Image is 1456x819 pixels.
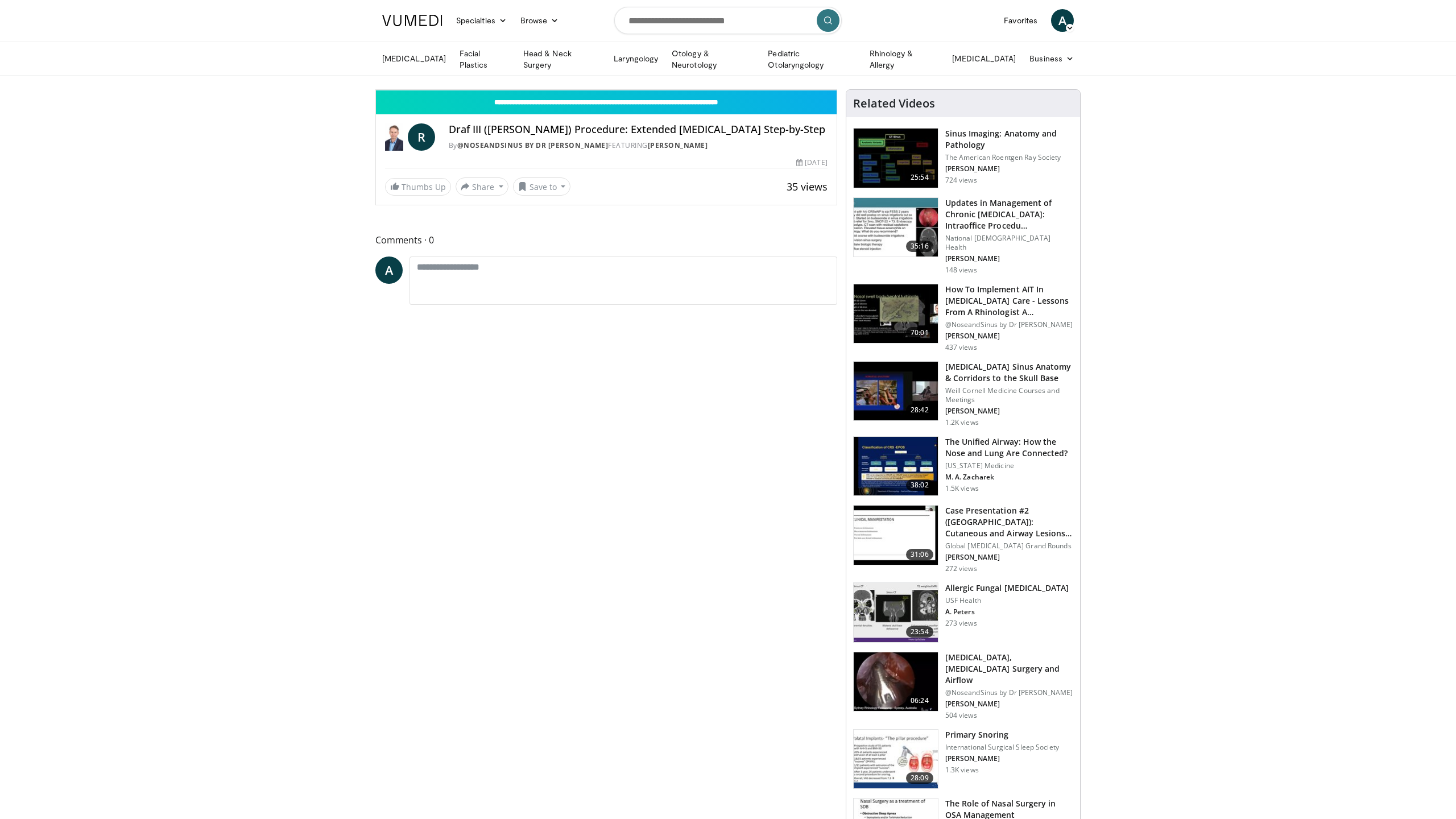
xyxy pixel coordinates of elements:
a: Facial Plastics [453,48,516,71]
a: @NoseandSinus by Dr [PERSON_NAME] [457,140,609,150]
a: 06:24 [MEDICAL_DATA],[MEDICAL_DATA] Surgery and Airflow @NoseandSinus by Dr [PERSON_NAME] [PERSON... [853,652,1073,720]
h3: [MEDICAL_DATA] Sinus Anatomy & Corridors to the Skull Base [945,361,1073,384]
div: [DATE] [796,158,827,168]
p: [PERSON_NAME] [945,332,1073,341]
h4: Related Videos [853,97,935,110]
span: 31:06 [906,549,933,560]
button: Save to [513,177,571,196]
a: A [1051,9,1074,32]
a: Pediatric Otolaryngology [761,48,862,71]
p: @NoseandSinus by Dr [PERSON_NAME] [945,688,1073,697]
p: 272 views [945,564,977,573]
p: [PERSON_NAME] [945,407,1073,416]
span: 28:09 [906,772,933,784]
p: 1.5K views [945,484,979,493]
a: R [408,123,435,151]
a: Rhinology & Allergy [863,48,946,71]
p: @NoseandSinus by Dr [PERSON_NAME] [945,320,1073,329]
a: Otology & Neurotology [665,48,761,71]
p: Global [MEDICAL_DATA] Grand Rounds [945,541,1073,551]
a: [PERSON_NAME] [648,140,708,150]
h3: Case Presentation #2 ([GEOGRAPHIC_DATA]): Cutaneous and Airway Lesions i… [945,505,1073,539]
a: 31:06 Case Presentation #2 ([GEOGRAPHIC_DATA]): Cutaneous and Airway Lesions i… Global [MEDICAL_D... [853,505,1073,573]
a: 70:01 How To Implement AIT In [MEDICAL_DATA] Care - Lessons From A Rhinologist A… @NoseandSinus b... [853,284,1073,352]
h3: Sinus Imaging: Anatomy and Pathology [945,128,1073,151]
img: 276d523b-ec6d-4eb7-b147-bbf3804ee4a7.150x105_q85_crop-smart_upscale.jpg [854,362,938,421]
span: 38:02 [906,479,933,491]
p: A. Peters [945,607,1069,617]
p: 437 views [945,343,977,352]
p: 1.2K views [945,418,979,427]
img: fce5840f-3651-4d2e-85b0-3edded5ac8fb.150x105_q85_crop-smart_upscale.jpg [854,437,938,496]
span: 23:54 [906,626,933,638]
p: 273 views [945,619,977,628]
video-js: Video Player [376,90,837,90]
a: Laryngology [607,47,665,70]
h4: Draf III ([PERSON_NAME]) Procedure: Extended [MEDICAL_DATA] Step-by-Step [449,123,828,136]
p: 504 views [945,711,977,720]
span: 28:42 [906,404,933,416]
a: 38:02 The Unified Airway: How the Nose and Lung Are Connected? [US_STATE] Medicine M. A. Zacharek... [853,436,1073,497]
span: 25:54 [906,172,933,183]
div: By FEATURING [449,140,828,151]
span: 06:24 [906,695,933,706]
p: National [DEMOGRAPHIC_DATA] Health [945,234,1073,252]
p: [PERSON_NAME] [945,254,1073,263]
a: 35:16 Updates in Management of Chronic [MEDICAL_DATA]: Intraoffice Procedu… National [DEMOGRAPHIC... [853,197,1073,275]
p: Weill Cornell Medicine Courses and Meetings [945,386,1073,404]
a: 28:42 [MEDICAL_DATA] Sinus Anatomy & Corridors to the Skull Base Weill Cornell Medicine Courses a... [853,361,1073,427]
h3: Allergic Fungal [MEDICAL_DATA] [945,582,1069,594]
a: A [375,257,403,284]
h3: [MEDICAL_DATA],[MEDICAL_DATA] Surgery and Airflow [945,652,1073,686]
button: Share [456,177,508,196]
img: 478c2878-cd35-4fad-a7fd-0ba9fab6f130.150x105_q85_crop-smart_upscale.jpg [854,583,938,642]
img: 283069f7-db48-4020-b5ba-d883939bec3b.150x105_q85_crop-smart_upscale.jpg [854,506,938,565]
p: 1.3K views [945,766,979,775]
h3: How To Implement AIT In [MEDICAL_DATA] Care - Lessons From A Rhinologist A… [945,284,1073,318]
p: 148 views [945,266,977,275]
a: Business [1023,47,1081,70]
a: 25:54 Sinus Imaging: Anatomy and Pathology The American Roentgen Ray Society [PERSON_NAME] 724 views [853,128,1073,188]
h3: Updates in Management of Chronic [MEDICAL_DATA]: Intraoffice Procedu… [945,197,1073,231]
h3: Primary Snoring [945,729,1059,741]
a: Specialties [449,9,514,32]
a: Head & Neck Surgery [516,48,607,71]
img: 4d46ad28-bf85-4ffa-992f-e5d3336e5220.150x105_q85_crop-smart_upscale.jpg [854,198,938,257]
a: Thumbs Up [385,178,451,196]
a: [MEDICAL_DATA] [945,47,1023,70]
p: The American Roentgen Ray Society [945,153,1073,162]
span: 35 views [787,180,828,193]
p: International Surgical Sleep Society [945,743,1059,752]
img: f99a7aab-5e09-49b4-aa65-81a8592f75e8.150x105_q85_crop-smart_upscale.jpg [854,730,938,789]
img: 3d43f09a-5d0c-4774-880e-3909ea54edb9.150x105_q85_crop-smart_upscale.jpg [854,284,938,344]
a: [MEDICAL_DATA] [375,47,453,70]
a: Favorites [997,9,1044,32]
p: [PERSON_NAME] [945,700,1073,709]
img: VuMedi Logo [382,15,442,26]
a: 28:09 Primary Snoring International Surgical Sleep Society [PERSON_NAME] 1.3K views [853,729,1073,789]
p: 724 views [945,176,977,185]
span: Comments 0 [375,233,837,247]
img: 5d00bf9a-6682-42b9-8190-7af1e88f226b.150x105_q85_crop-smart_upscale.jpg [854,129,938,188]
input: Search topics, interventions [614,7,842,34]
h3: The Unified Airway: How the Nose and Lung Are Connected? [945,436,1073,459]
p: [US_STATE] Medicine [945,461,1073,470]
img: 5c1a841c-37ed-4666-a27e-9093f124e297.150x105_q85_crop-smart_upscale.jpg [854,652,938,712]
span: 35:16 [906,241,933,252]
a: 23:54 Allergic Fungal [MEDICAL_DATA] USF Health A. Peters 273 views [853,582,1073,643]
a: Browse [514,9,566,32]
p: [PERSON_NAME] [945,553,1073,562]
p: M. A. Zacharek [945,473,1073,482]
span: 70:01 [906,327,933,338]
p: [PERSON_NAME] [945,754,1059,763]
img: @NoseandSinus by Dr Richard Harvey [385,123,403,151]
p: USF Health [945,596,1069,605]
p: [PERSON_NAME] [945,164,1073,173]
